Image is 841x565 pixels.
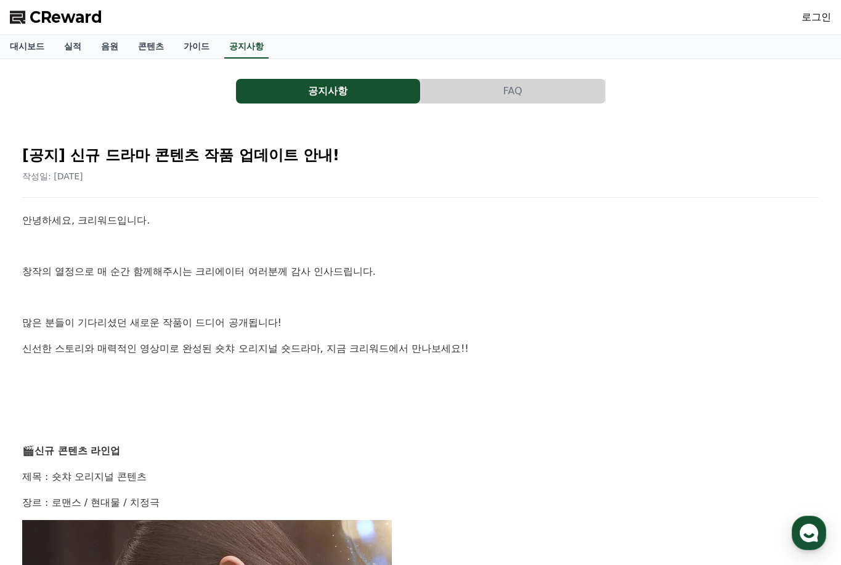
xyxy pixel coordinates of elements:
[22,171,83,181] span: 작성일: [DATE]
[91,35,128,59] a: 음원
[22,469,819,485] p: 제목 : 숏챠 오리지널 콘텐츠
[22,495,819,511] p: 장르 : 로맨스 / 현대물 / 치정극
[54,35,91,59] a: 실적
[10,7,102,27] a: CReward
[22,145,819,165] h2: [공지] 신규 드라마 콘텐츠 작품 업데이트 안내!
[236,79,420,104] button: 공지사항
[35,445,120,457] strong: 신규 콘텐츠 라인업
[128,35,174,59] a: 콘텐츠
[802,10,831,25] a: 로그인
[224,35,269,59] a: 공지사항
[22,315,819,331] p: 많은 분들이 기다리셨던 새로운 작품이 드디어 공개됩니다!
[22,445,35,457] span: 🎬
[174,35,219,59] a: 가이드
[421,79,605,104] button: FAQ
[22,341,819,357] p: 신선한 스토리와 매력적인 영상미로 완성된 숏챠 오리지널 숏드라마, 지금 크리워드에서 만나보세요!!
[30,7,102,27] span: CReward
[22,213,819,229] p: 안녕하세요, 크리워드입니다.
[22,264,819,280] p: 창작의 열정으로 매 순간 함께해주시는 크리에이터 여러분께 감사 인사드립니다.
[236,79,421,104] a: 공지사항
[421,79,606,104] a: FAQ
